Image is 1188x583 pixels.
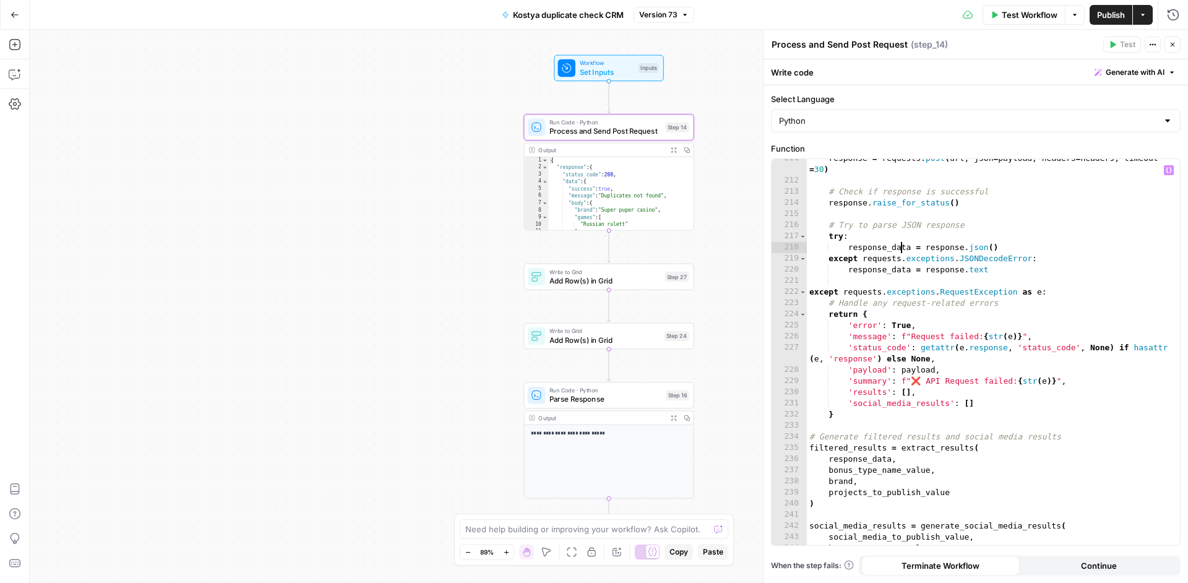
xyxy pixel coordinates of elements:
div: 230 [772,387,807,398]
div: 8 [524,207,548,214]
span: Test Workflow [1002,9,1057,21]
span: 89% [480,547,494,557]
span: Write to Grid [549,267,660,276]
g: Edge from start to step_14 [607,81,610,113]
button: Copy [665,544,693,560]
button: Generate with AI [1090,64,1181,80]
div: 238 [772,476,807,487]
span: Add Row(s) in Grid [549,275,660,286]
div: 237 [772,465,807,476]
span: Toggle code folding, rows 217 through 218 [799,231,806,242]
div: 224 [772,309,807,320]
span: Add Row(s) in Grid [549,334,660,345]
span: Run Code · Python [549,386,661,395]
div: 215 [772,209,807,220]
div: 241 [772,509,807,520]
span: Toggle code folding, rows 224 through 232 [799,309,806,320]
button: Version 73 [634,7,694,23]
a: When the step fails: [771,560,854,571]
span: Toggle code folding, rows 2 through 19 [542,164,548,171]
span: Generate with AI [1106,67,1164,78]
div: 2 [524,164,548,171]
div: WorkflowSet InputsInputs [523,55,694,82]
span: Copy [669,546,688,558]
div: 242 [772,520,807,532]
div: 212 [772,175,807,186]
input: Python [779,114,1158,127]
button: Continue [1020,556,1178,576]
span: Toggle code folding, rows 1 through 31 [542,157,548,165]
div: 6 [524,192,548,200]
div: 232 [772,409,807,420]
label: Select Language [771,93,1181,105]
span: Write to Grid [549,327,660,335]
g: Edge from step_14 to step_27 [607,231,610,262]
div: 240 [772,498,807,509]
button: Publish [1090,5,1132,25]
span: Paste [703,546,723,558]
div: 1 [524,157,548,165]
button: Test Workflow [983,5,1065,25]
span: Kostya duplicate check CRM [513,9,624,21]
div: 244 [772,543,807,554]
div: 5 [524,186,548,193]
div: 225 [772,320,807,331]
div: 9 [524,214,548,222]
div: 11 [524,228,548,236]
div: 233 [772,420,807,431]
span: Toggle code folding, rows 4 through 18 [542,178,548,186]
span: Terminate Workflow [902,559,979,572]
div: 217 [772,231,807,242]
div: 7 [524,200,548,207]
div: 4 [524,178,548,186]
div: 243 [772,532,807,543]
div: 235 [772,443,807,454]
span: ( step_14 ) [911,38,948,51]
div: Step 27 [665,272,689,282]
div: 10 [524,221,548,228]
div: 213 [772,186,807,197]
span: Publish [1097,9,1125,21]
div: 221 [772,275,807,287]
div: 216 [772,220,807,231]
div: 222 [772,287,807,298]
button: Paste [698,544,728,560]
span: Version 73 [639,9,678,20]
span: Workflow [580,59,634,67]
textarea: Process and Send Post Request [772,38,908,51]
div: Output [538,413,663,422]
span: Toggle code folding, rows 7 through 17 [542,200,548,207]
span: Toggle code folding, rows 9 through 11 [542,214,548,222]
span: Continue [1081,559,1117,572]
div: 223 [772,298,807,309]
span: Set Inputs [580,66,634,77]
div: 211 [772,153,807,175]
div: 231 [772,398,807,409]
div: Step 16 [666,391,689,400]
div: 228 [772,365,807,376]
span: Toggle code folding, rows 222 through 232 [799,287,806,298]
span: Run Code · Python [549,118,661,127]
div: 220 [772,264,807,275]
span: Process and Send Post Request [549,126,661,137]
div: Write code [764,59,1188,85]
div: Output [538,145,663,154]
div: 226 [772,331,807,342]
div: 227 [772,342,807,365]
div: Step 24 [665,331,689,341]
div: 3 [524,171,548,179]
div: 219 [772,253,807,264]
button: Kostya duplicate check CRM [494,5,631,25]
div: 229 [772,376,807,387]
label: Function [771,142,1181,155]
g: Edge from step_24 to step_16 [607,349,610,381]
div: 234 [772,431,807,443]
div: 239 [772,487,807,498]
div: Run Code · PythonProcess and Send Post RequestStep 14Output{ "response":{ "status_code":200, "dat... [523,114,694,230]
div: 236 [772,454,807,465]
div: Step 14 [665,123,689,132]
button: Test [1103,37,1141,53]
g: Edge from step_27 to step_24 [607,290,610,321]
span: Toggle code folding, rows 219 through 220 [799,253,806,264]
